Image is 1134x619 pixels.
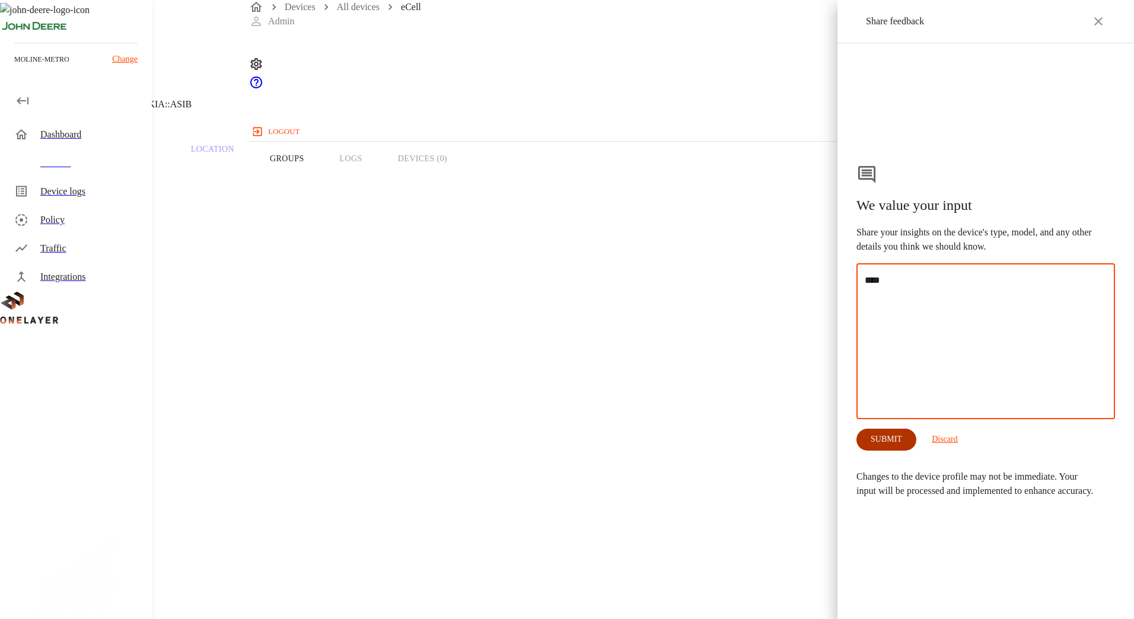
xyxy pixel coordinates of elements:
[856,225,1094,254] p: Share your insights on the device's type, model, and any other details you think we should know.
[926,429,964,451] button: Discard
[866,14,924,28] p: Share feedback
[856,194,1115,216] p: We value your input
[856,460,1094,498] p: Changes to the device profile may not be immediate. Your input will be processed and implemented ...
[866,429,907,451] button: Submit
